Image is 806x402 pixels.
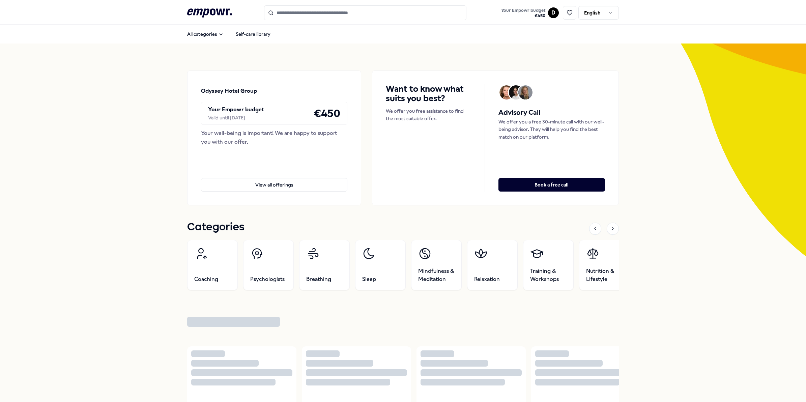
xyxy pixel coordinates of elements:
h4: € 450 [314,105,340,122]
h4: Want to know what suits you best? [386,84,471,103]
a: Breathing [299,240,350,290]
button: View all offerings [201,178,347,192]
span: Your Empowr budget [501,8,545,13]
span: Breathing [306,275,331,283]
button: Book a free call [498,178,605,192]
a: Psychologists [243,240,294,290]
a: Sleep [355,240,406,290]
span: Nutrition & Lifestyle [586,267,623,283]
div: Valid until [DATE] [208,114,264,121]
a: Nutrition & Lifestyle [579,240,630,290]
img: Avatar [499,85,514,99]
p: Your Empowr budget [208,105,264,114]
a: Self-care library [230,27,276,41]
a: Your Empowr budget€450 [498,6,548,20]
img: Avatar [518,85,532,99]
a: Mindfulness & Meditation [411,240,462,290]
nav: Main [182,27,276,41]
h5: Advisory Call [498,107,605,118]
span: Psychologists [250,275,285,283]
a: Coaching [187,240,238,290]
span: Coaching [194,275,218,283]
a: View all offerings [201,167,347,192]
img: Avatar [509,85,523,99]
p: Odyssey Hotel Group [201,87,257,95]
span: Mindfulness & Meditation [418,267,455,283]
button: Your Empowr budget€450 [500,6,547,20]
p: We offer you a free 30-minute call with our well-being advisor. They will help you find the best ... [498,118,605,141]
input: Search for products, categories or subcategories [264,5,466,20]
span: € 450 [501,13,545,19]
button: All categories [182,27,229,41]
a: Relaxation [467,240,518,290]
p: We offer you free assistance to find the most suitable offer. [386,107,471,122]
a: Training & Workshops [523,240,574,290]
span: Training & Workshops [530,267,567,283]
button: D [548,7,559,18]
div: Your well-being is important! We are happy to support you with our offer. [201,129,347,146]
span: Sleep [362,275,376,283]
h1: Categories [187,219,244,236]
span: Relaxation [474,275,500,283]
